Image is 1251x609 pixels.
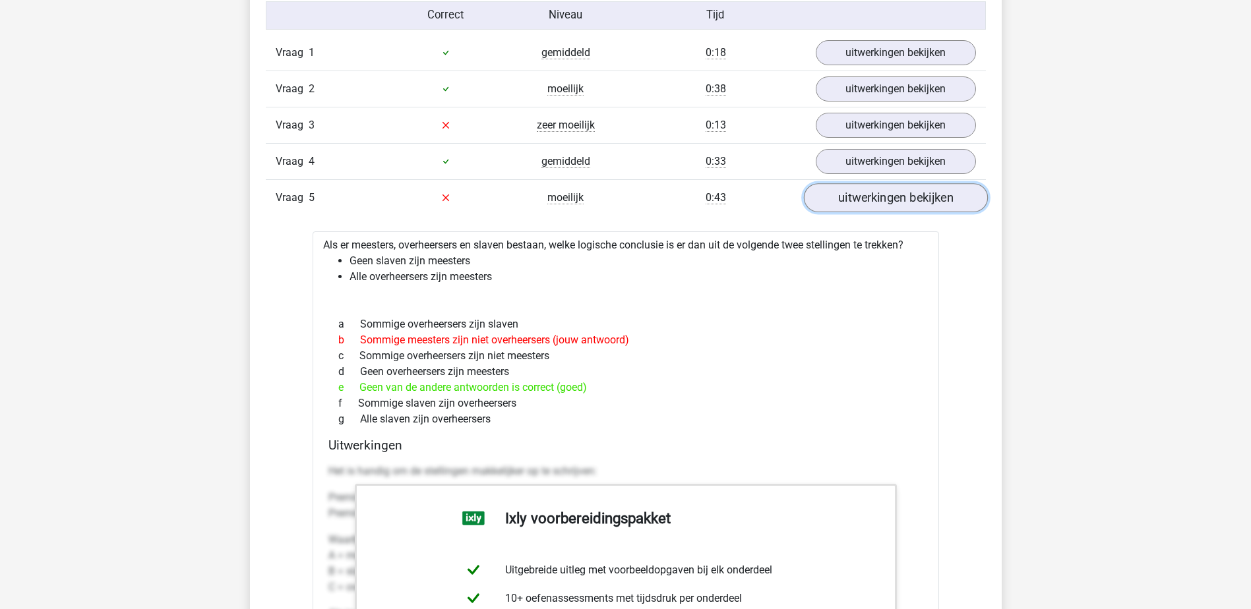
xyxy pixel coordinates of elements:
[338,364,360,380] span: d
[338,316,360,332] span: a
[537,119,595,132] span: zeer moeilijk
[309,155,315,167] span: 4
[803,183,987,212] a: uitwerkingen bekijken
[309,46,315,59] span: 1
[706,82,726,96] span: 0:38
[328,332,923,348] div: Sommige meesters zijn niet overheersers (jouw antwoord)
[328,316,923,332] div: Sommige overheersers zijn slaven
[338,411,360,427] span: g
[541,46,590,59] span: gemiddeld
[506,7,626,24] div: Niveau
[328,380,923,395] div: Geen van de andere antwoorden is correct (goed)
[338,380,359,395] span: e
[328,348,923,364] div: Sommige overheersers zijn niet meesters
[328,364,923,380] div: Geen overheersers zijn meesters
[816,40,976,65] a: uitwerkingen bekijken
[328,532,923,595] p: Waarbij geldt: A = meesters B = slaven C = overheersers
[816,76,976,101] a: uitwerkingen bekijken
[276,81,309,97] span: Vraag
[338,395,358,411] span: f
[309,119,315,131] span: 3
[706,191,726,204] span: 0:43
[328,438,923,453] h4: Uitwerkingen
[547,191,584,204] span: moeilijk
[328,395,923,411] div: Sommige slaven zijn overheersers
[338,348,359,364] span: c
[328,463,923,479] p: Het is handig om de stellingen makkelijker op te schrijven:
[816,149,976,174] a: uitwerkingen bekijken
[706,46,726,59] span: 0:18
[706,119,726,132] span: 0:13
[309,82,315,95] span: 2
[328,490,923,521] p: Premisse 1: Geen B zijn A Premisse 2: Alle C zijn A
[309,191,315,204] span: 5
[547,82,584,96] span: moeilijk
[276,154,309,169] span: Vraag
[276,117,309,133] span: Vraag
[350,253,929,269] li: Geen slaven zijn meesters
[276,45,309,61] span: Vraag
[276,190,309,206] span: Vraag
[541,155,590,168] span: gemiddeld
[816,113,976,138] a: uitwerkingen bekijken
[386,7,506,24] div: Correct
[350,269,929,285] li: Alle overheersers zijn meesters
[338,332,360,348] span: b
[328,411,923,427] div: Alle slaven zijn overheersers
[706,155,726,168] span: 0:33
[625,7,805,24] div: Tijd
